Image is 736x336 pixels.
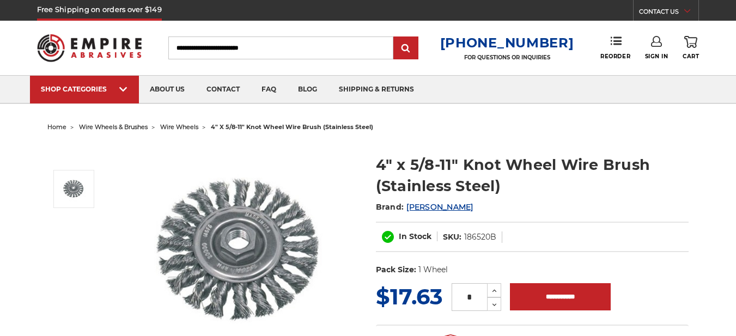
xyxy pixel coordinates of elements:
[395,38,417,59] input: Submit
[376,264,416,276] dt: Pack Size:
[211,123,373,131] span: 4" x 5/8-11" knot wheel wire brush (stainless steel)
[639,5,698,21] a: CONTACT US
[440,35,574,51] a: [PHONE_NUMBER]
[464,231,496,243] dd: 186520B
[683,36,699,60] a: Cart
[443,231,461,243] dt: SKU:
[418,264,448,276] dd: 1 Wheel
[251,76,287,103] a: faq
[683,53,699,60] span: Cart
[440,54,574,61] p: FOR QUESTIONS OR INQUIRIES
[79,123,148,131] a: wire wheels & brushes
[37,27,142,68] img: Empire Abrasives
[328,76,425,103] a: shipping & returns
[60,175,87,203] img: 4" x 5/8"-11 Stainless Steel Knot Wheel Wire Brush
[376,283,443,310] span: $17.63
[139,76,196,103] a: about us
[600,36,630,59] a: Reorder
[399,231,431,241] span: In Stock
[47,123,66,131] a: home
[196,76,251,103] a: contact
[160,123,198,131] a: wire wheels
[645,53,668,60] span: Sign In
[376,154,689,197] h1: 4" x 5/8-11" Knot Wheel Wire Brush (Stainless Steel)
[287,76,328,103] a: blog
[600,53,630,60] span: Reorder
[406,202,473,212] a: [PERSON_NAME]
[376,202,404,212] span: Brand:
[41,85,128,93] div: SHOP CATEGORIES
